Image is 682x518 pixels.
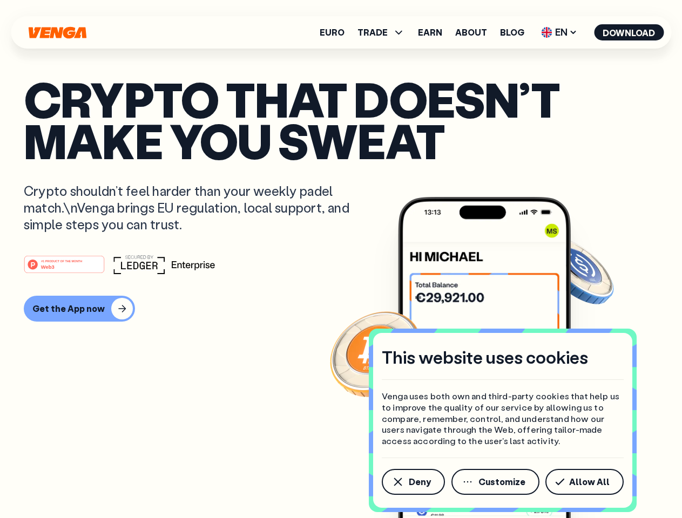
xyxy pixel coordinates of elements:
a: Blog [500,28,524,37]
button: Get the App now [24,296,135,322]
tspan: #1 PRODUCT OF THE MONTH [41,259,82,262]
button: Allow All [545,469,624,495]
tspan: Web3 [41,263,55,269]
p: Venga uses both own and third-party cookies that help us to improve the quality of our service by... [382,391,624,447]
span: EN [537,24,581,41]
img: flag-uk [541,27,552,38]
button: Deny [382,469,445,495]
span: TRADE [357,28,388,37]
a: #1 PRODUCT OF THE MONTHWeb3 [24,262,105,276]
h4: This website uses cookies [382,346,588,369]
span: TRADE [357,26,405,39]
p: Crypto shouldn’t feel harder than your weekly padel match.\nVenga brings EU regulation, local sup... [24,182,365,233]
a: About [455,28,487,37]
button: Customize [451,469,539,495]
img: Bitcoin [328,305,425,402]
span: Customize [478,478,525,486]
svg: Home [27,26,87,39]
a: Earn [418,28,442,37]
a: Euro [320,28,345,37]
a: Get the App now [24,296,658,322]
button: Download [594,24,664,40]
span: Allow All [569,478,610,486]
img: USDC coin [538,232,616,310]
p: Crypto that doesn’t make you sweat [24,78,658,161]
div: Get the App now [32,303,105,314]
span: Deny [409,478,431,486]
